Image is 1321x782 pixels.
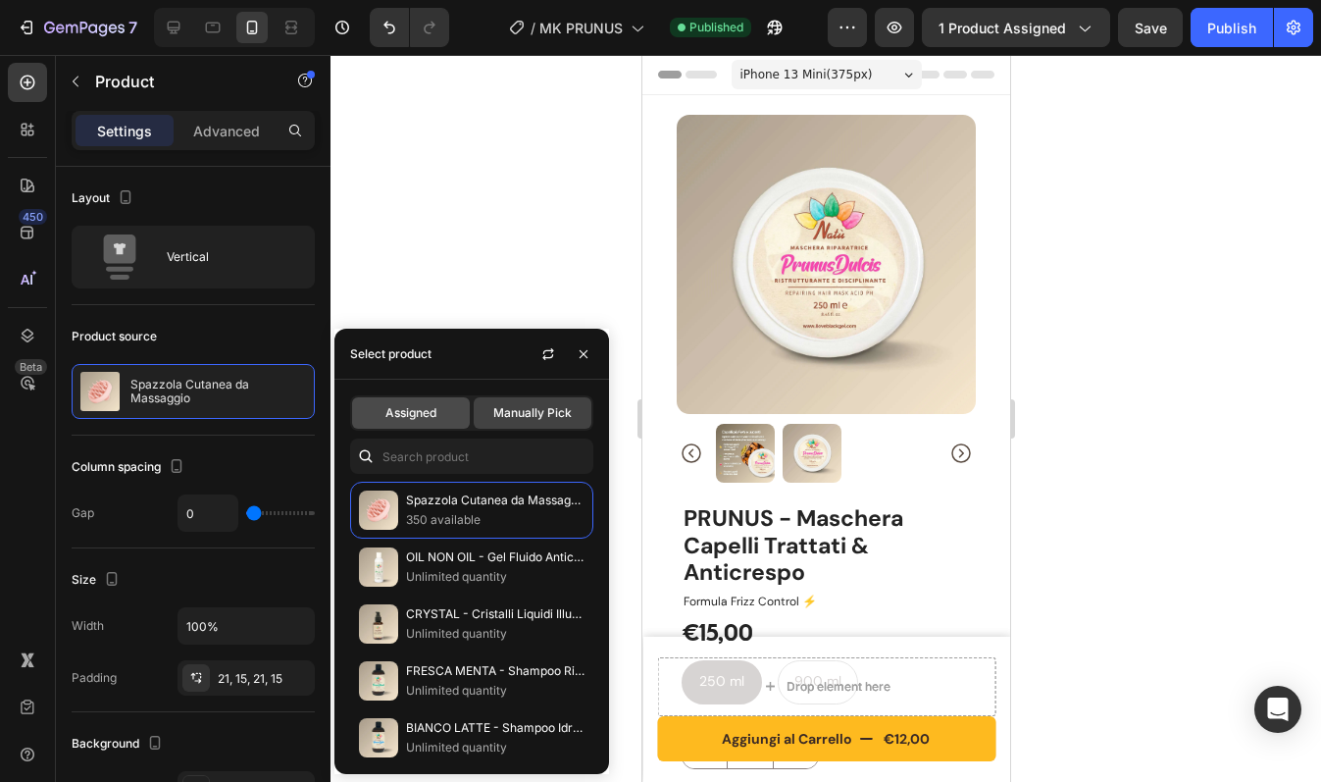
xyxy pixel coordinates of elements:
[19,209,47,225] div: 450
[385,404,436,422] span: Assigned
[406,661,584,681] p: FRESCA MENTA - Shampoo Rinfrescante Capelli Corpo
[72,669,117,687] div: Padding
[130,378,306,405] p: Spazzola Cutanea da Massaggio
[72,504,94,522] div: Gap
[1254,686,1301,733] div: Open Intercom Messenger
[370,8,449,47] div: Undo/Redo
[539,18,623,38] span: MK PRUNUS
[193,121,260,141] p: Advanced
[72,617,104,635] div: Width
[406,604,584,624] p: CRYSTAL - Cristalli Liquidi Illuminanti Nutrienti Leggeri
[406,681,584,701] p: Unlimited quantity
[406,567,584,587] p: Unlimited quantity
[178,495,237,531] input: Auto
[72,567,124,594] div: Size
[939,18,1066,38] span: 1 product assigned
[359,491,398,530] img: collections
[359,604,398,644] img: collections
[406,624,584,644] p: Unlimited quantity
[80,372,120,411] img: product feature img
[72,185,137,212] div: Layout
[406,510,584,530] p: 350 available
[642,55,1010,782] iframe: Design area
[406,547,584,567] p: OIL NON OIL - Gel Fluido Anticrespo [PERSON_NAME] Lisci
[350,439,593,474] input: Search in Settings & Advanced
[8,8,146,47] button: 7
[97,121,152,141] p: Settings
[1135,20,1167,36] span: Save
[72,328,157,345] div: Product source
[922,8,1110,47] button: 1 product assigned
[15,359,47,375] div: Beta
[95,70,262,93] p: Product
[1118,8,1183,47] button: Save
[406,718,584,738] p: BIANCO LATTE - Shampoo Idratante Capelli Corpo
[359,718,398,757] img: collections
[167,235,286,280] div: Vertical
[493,404,572,422] span: Manually Pick
[1191,8,1273,47] button: Publish
[531,18,535,38] span: /
[406,491,584,510] p: Spazzola Cutanea da Massaggio
[72,731,167,757] div: Background
[218,670,310,688] div: 21, 15, 21, 15
[689,19,743,36] span: Published
[359,661,398,701] img: collections
[178,608,314,644] input: Auto
[128,16,137,39] p: 7
[359,547,398,587] img: collections
[1207,18,1256,38] div: Publish
[350,345,432,363] div: Select product
[406,738,584,757] p: Unlimited quantity
[72,454,188,481] div: Column spacing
